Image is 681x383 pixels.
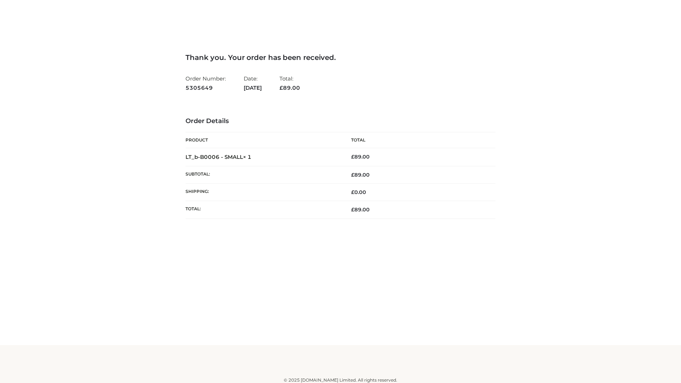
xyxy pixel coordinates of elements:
[351,172,354,178] span: £
[186,166,340,183] th: Subtotal:
[340,132,495,148] th: Total
[279,84,300,91] span: 89.00
[351,172,370,178] span: 89.00
[186,53,495,62] h3: Thank you. Your order has been received.
[186,154,251,160] strong: LT_b-B0006 - SMALL
[186,72,226,94] li: Order Number:
[243,154,251,160] strong: × 1
[244,83,262,93] strong: [DATE]
[351,206,370,213] span: 89.00
[186,132,340,148] th: Product
[351,206,354,213] span: £
[351,189,366,195] bdi: 0.00
[351,189,354,195] span: £
[186,117,495,125] h3: Order Details
[351,154,370,160] bdi: 89.00
[279,72,300,94] li: Total:
[279,84,283,91] span: £
[186,201,340,218] th: Total:
[186,83,226,93] strong: 5305649
[186,184,340,201] th: Shipping:
[351,154,354,160] span: £
[244,72,262,94] li: Date:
